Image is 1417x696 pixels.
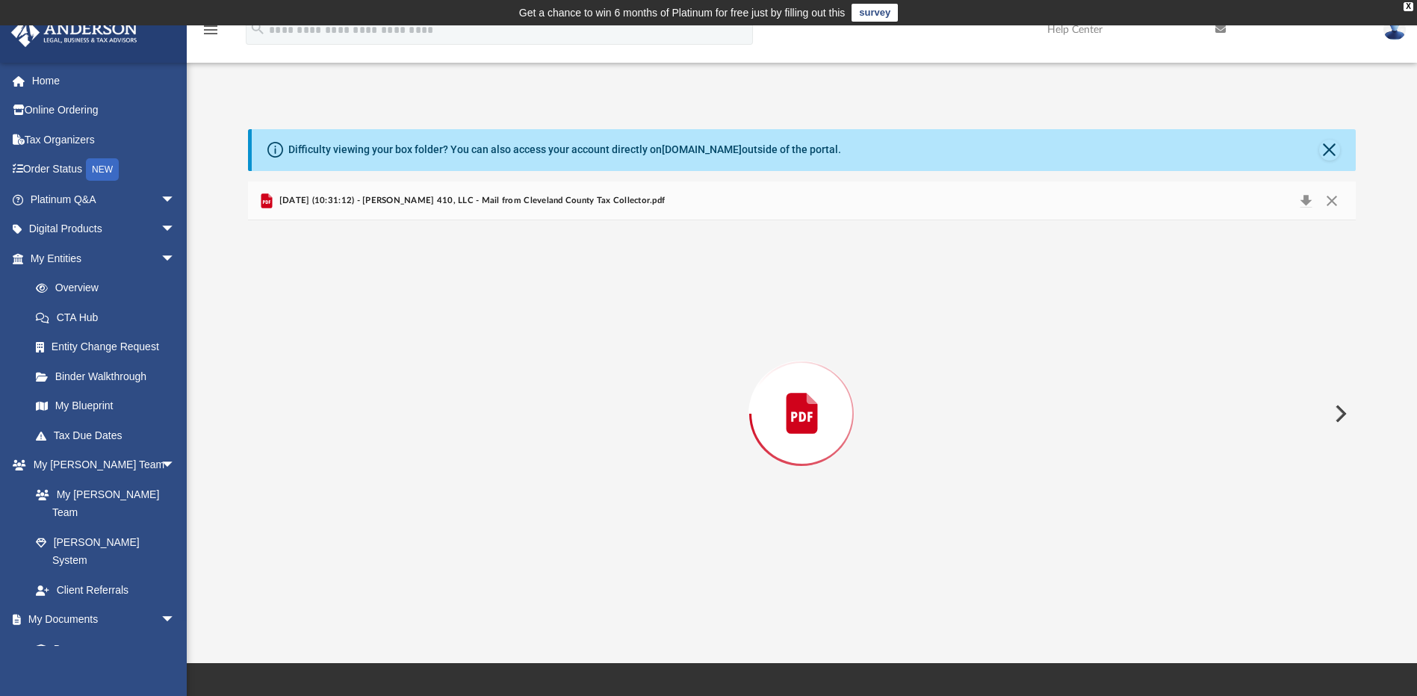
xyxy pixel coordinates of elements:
[21,302,198,332] a: CTA Hub
[202,21,220,39] i: menu
[86,158,119,181] div: NEW
[161,450,190,481] span: arrow_drop_down
[1404,2,1413,11] div: close
[10,184,198,214] a: Platinum Q&Aarrow_drop_down
[10,214,198,244] a: Digital Productsarrow_drop_down
[276,194,665,208] span: [DATE] (10:31:12) - [PERSON_NAME] 410, LLC - Mail from Cleveland County Tax Collector.pdf
[161,605,190,636] span: arrow_drop_down
[10,66,198,96] a: Home
[1323,393,1356,435] button: Next File
[21,527,190,575] a: [PERSON_NAME] System
[1292,190,1319,211] button: Download
[21,332,198,362] a: Entity Change Request
[10,605,190,635] a: My Documentsarrow_drop_down
[249,20,266,37] i: search
[21,391,190,421] a: My Blueprint
[21,634,183,664] a: Box
[1318,190,1345,211] button: Close
[7,18,142,47] img: Anderson Advisors Platinum Portal
[248,181,1355,606] div: Preview
[852,4,898,22] a: survey
[10,96,198,125] a: Online Ordering
[161,184,190,215] span: arrow_drop_down
[10,125,198,155] a: Tax Organizers
[21,479,183,527] a: My [PERSON_NAME] Team
[1319,140,1340,161] button: Close
[21,273,198,303] a: Overview
[1383,19,1406,40] img: User Pic
[21,575,190,605] a: Client Referrals
[202,28,220,39] a: menu
[10,155,198,185] a: Order StatusNEW
[662,143,742,155] a: [DOMAIN_NAME]
[519,4,846,22] div: Get a chance to win 6 months of Platinum for free just by filling out this
[288,142,841,158] div: Difficulty viewing your box folder? You can also access your account directly on outside of the p...
[10,450,190,480] a: My [PERSON_NAME] Teamarrow_drop_down
[161,214,190,245] span: arrow_drop_down
[161,243,190,274] span: arrow_drop_down
[21,361,198,391] a: Binder Walkthrough
[21,420,198,450] a: Tax Due Dates
[10,243,198,273] a: My Entitiesarrow_drop_down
